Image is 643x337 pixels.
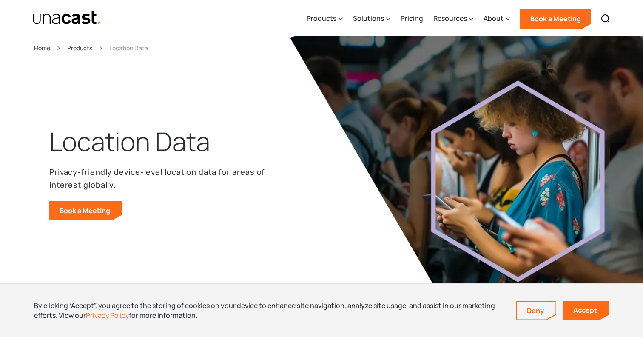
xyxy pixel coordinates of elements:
[433,1,473,36] div: Resources
[109,43,148,53] div: Location Data
[433,13,467,23] div: Resources
[353,13,384,23] div: Solutions
[401,1,423,36] a: Pricing
[484,13,504,23] div: About
[49,125,210,159] h1: Location Data
[49,166,270,191] p: Privacy-friendly device-level location data for areas of interest globally.
[517,302,556,320] a: Deny
[67,43,92,53] a: Products
[600,14,611,24] img: Search icon
[520,9,591,29] a: Book a Meeting
[353,1,390,36] div: Solutions
[563,301,609,320] a: Accept
[307,1,343,36] div: Products
[32,11,102,26] img: Unacast text logo
[32,11,102,26] a: home
[484,1,510,36] div: About
[49,201,122,220] a: Book a Meeting
[307,13,336,23] div: Products
[34,43,50,53] a: Home
[34,301,503,320] div: By clicking “Accept”, you agree to the storing of cookies on your device to enhance site navigati...
[86,311,129,320] a: Privacy Policy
